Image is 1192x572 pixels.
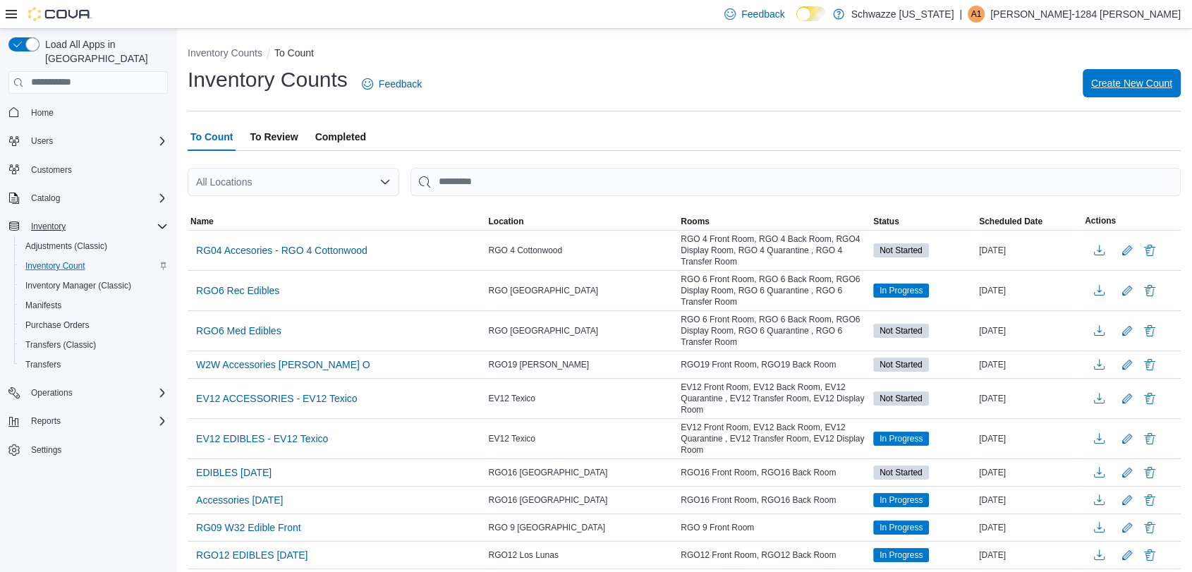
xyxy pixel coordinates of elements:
[25,280,131,291] span: Inventory Manager (Classic)
[1119,517,1136,538] button: Edit count details
[14,335,174,355] button: Transfers (Classic)
[3,188,174,208] button: Catalog
[976,282,1082,299] div: [DATE]
[31,193,60,204] span: Catalog
[971,6,982,23] span: A1
[14,236,174,256] button: Adjustments (Classic)
[20,238,113,255] a: Adjustments (Classic)
[488,393,535,404] span: EV12 Texico
[678,213,870,230] button: Rooms
[976,322,1082,339] div: [DATE]
[315,123,366,151] span: Completed
[678,356,870,373] div: RGO19 Front Room, RGO19 Back Room
[190,428,334,449] button: EV12 EDIBLES - EV12 Texico
[14,256,174,276] button: Inventory Count
[31,221,66,232] span: Inventory
[678,311,870,351] div: RGO 6 Front Room, RGO 6 Back Room, RGO6 Display Room, RGO 6 Quarantine , RGO 6 Transfer Room
[678,519,870,536] div: RGO 9 Front Room
[20,336,168,353] span: Transfers (Classic)
[196,521,301,535] span: RG09 W32 Edible Front
[379,176,391,188] button: Open list of options
[196,284,279,298] span: RGO6 Rec Edibles
[25,320,90,331] span: Purchase Orders
[25,300,61,311] span: Manifests
[1119,280,1136,301] button: Edit count details
[31,387,73,398] span: Operations
[25,359,61,370] span: Transfers
[190,280,285,301] button: RGO6 Rec Edibles
[31,444,61,456] span: Settings
[25,413,168,430] span: Reports
[8,97,168,497] nav: Complex example
[488,494,607,506] span: RGO16 [GEOGRAPHIC_DATA]
[1119,489,1136,511] button: Edit count details
[25,161,168,178] span: Customers
[25,218,71,235] button: Inventory
[488,245,562,256] span: RGO 4 Cottonwood
[25,384,78,401] button: Operations
[681,216,710,227] span: Rooms
[20,317,168,334] span: Purchase Orders
[3,131,174,151] button: Users
[488,216,523,227] span: Location
[1141,430,1158,447] button: Delete
[25,104,59,121] a: Home
[250,123,298,151] span: To Review
[968,6,985,23] div: Andrew-1284 Grimm
[3,383,174,403] button: Operations
[1085,215,1116,226] span: Actions
[678,464,870,481] div: RGO16 Front Room, RGO16 Back Room
[188,46,1181,63] nav: An example of EuiBreadcrumbs
[196,358,370,372] span: W2W Accessories [PERSON_NAME] O
[880,244,923,257] span: Not Started
[880,466,923,479] span: Not Started
[990,6,1181,23] p: [PERSON_NAME]-1284 [PERSON_NAME]
[678,271,870,310] div: RGO 6 Front Room, RGO 6 Back Room, RGO6 Display Room, RGO 6 Quarantine , RGO 6 Transfer Room
[1091,76,1172,90] span: Create New Count
[1141,464,1158,481] button: Delete
[3,102,174,123] button: Home
[873,391,929,406] span: Not Started
[880,324,923,337] span: Not Started
[976,356,1082,373] div: [DATE]
[488,549,558,561] span: RGO12 Los Lunas
[488,433,535,444] span: EV12 Texico
[1119,462,1136,483] button: Edit count details
[678,231,870,270] div: RGO 4 Front Room, RGO 4 Back Room, RGO4 Display Room, RGO 4 Quarantine , RGO 4 Transfer Room
[873,324,929,338] span: Not Started
[14,276,174,296] button: Inventory Manager (Classic)
[190,544,313,566] button: RGO12 EDIBLES [DATE]
[880,432,923,445] span: In Progress
[379,77,422,91] span: Feedback
[196,243,367,257] span: RG04 Accesories - RGO 4 Cottonwood
[880,521,923,534] span: In Progress
[25,442,67,458] a: Settings
[20,297,168,314] span: Manifests
[14,355,174,375] button: Transfers
[20,238,168,255] span: Adjustments (Classic)
[39,37,168,66] span: Load All Apps in [GEOGRAPHIC_DATA]
[488,325,598,336] span: RGO [GEOGRAPHIC_DATA]
[976,464,1082,481] div: [DATE]
[25,241,107,252] span: Adjustments (Classic)
[1119,240,1136,261] button: Edit count details
[25,133,59,150] button: Users
[190,354,376,375] button: W2W Accessories [PERSON_NAME] O
[190,489,288,511] button: Accessories [DATE]
[1141,322,1158,339] button: Delete
[20,356,168,373] span: Transfers
[31,415,61,427] span: Reports
[3,439,174,460] button: Settings
[3,411,174,431] button: Reports
[196,548,308,562] span: RGO12 EDIBLES [DATE]
[1141,519,1158,536] button: Delete
[488,467,607,478] span: RGO16 [GEOGRAPHIC_DATA]
[880,392,923,405] span: Not Started
[3,159,174,180] button: Customers
[25,133,168,150] span: Users
[880,549,923,561] span: In Progress
[976,492,1082,509] div: [DATE]
[20,356,66,373] a: Transfers
[3,217,174,236] button: Inventory
[25,260,85,272] span: Inventory Count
